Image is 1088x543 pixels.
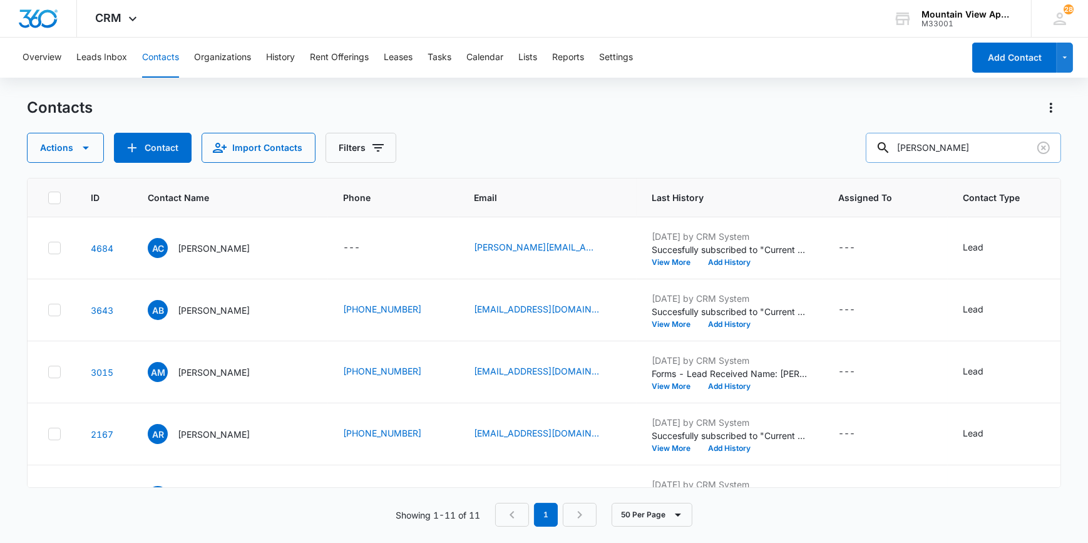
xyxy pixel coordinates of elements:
[266,38,295,78] button: History
[838,303,855,318] div: ---
[148,191,295,204] span: Contact Name
[612,503,692,527] button: 50 Per Page
[343,365,444,380] div: Phone - (970) 980-6246 - Select to Edit Field
[963,365,1006,380] div: Contact Type - Lead - Select to Edit Field
[1041,98,1061,118] button: Actions
[91,367,113,378] a: Navigate to contact details page for Anai Martinez
[343,427,421,440] a: [PHONE_NUMBER]
[552,38,584,78] button: Reports
[699,259,759,266] button: Add History
[91,305,113,316] a: Navigate to contact details page for Anamei Bernal
[76,38,127,78] button: Leads Inbox
[866,133,1061,163] input: Search Contacts
[343,365,421,378] a: [PHONE_NUMBER]
[652,354,808,367] p: [DATE] by CRM System
[838,427,855,442] div: ---
[838,191,915,204] span: Assigned To
[178,304,250,317] p: [PERSON_NAME]
[599,38,633,78] button: Settings
[699,445,759,452] button: Add History
[963,427,983,440] div: Lead
[1064,4,1074,14] div: notifications count
[466,38,503,78] button: Calendar
[148,424,168,444] span: AR
[27,133,104,163] button: Actions
[148,486,272,506] div: Contact Name - Anahi Mendez - Select to Edit Field
[343,240,382,256] div: Phone - - Select to Edit Field
[652,305,808,318] p: Succesfully subscribed to "Current Residents ".
[652,383,699,390] button: View More
[963,240,1006,256] div: Contact Type - Lead - Select to Edit Field
[495,503,597,527] nav: Pagination
[148,238,272,258] div: Contact Name - Anabella Chiango - Select to Edit Field
[838,240,878,256] div: Assigned To - - Select to Edit Field
[91,243,113,254] a: Navigate to contact details page for Anabella Chiango
[384,38,413,78] button: Leases
[652,321,699,328] button: View More
[326,133,396,163] button: Filters
[194,38,251,78] button: Organizations
[114,133,192,163] button: Add Contact
[963,365,983,378] div: Lead
[474,191,603,204] span: Email
[474,240,599,254] a: [PERSON_NAME][EMAIL_ADDRESS][PERSON_NAME][DOMAIN_NAME]
[148,362,168,382] span: AM
[699,383,759,390] button: Add History
[474,427,622,442] div: Email - realpropertymgtmarketing@gmail.com - Select to Edit Field
[343,303,444,318] div: Phone - (661) 479-1914 - Select to Edit Field
[699,321,759,328] button: Add History
[23,38,61,78] button: Overview
[652,416,808,429] p: [DATE] by CRM System
[518,38,537,78] button: Lists
[474,365,622,380] div: Email - Dayta.martinez11@gmail.com - Select to Edit Field
[428,38,451,78] button: Tasks
[27,98,93,117] h1: Contacts
[1034,138,1054,158] button: Clear
[652,445,699,452] button: View More
[96,11,122,24] span: CRM
[838,427,878,442] div: Assigned To - - Select to Edit Field
[343,427,444,442] div: Phone - (801) 784-5532 - Select to Edit Field
[963,303,983,316] div: Lead
[838,365,855,380] div: ---
[1064,4,1074,14] span: 28
[963,191,1036,204] span: Contact Type
[178,428,250,441] p: [PERSON_NAME]
[474,427,599,440] a: [EMAIL_ADDRESS][DOMAIN_NAME]
[474,303,622,318] div: Email - phpanda01@gmail.com - Select to Edit Field
[921,9,1013,19] div: account name
[148,424,272,444] div: Contact Name - Ana Rubio - Select to Edit Field
[91,191,100,204] span: ID
[652,243,808,256] p: Succesfully subscribed to "Current Residents ".
[148,300,168,320] span: AB
[652,429,808,442] p: Succesfully subscribed to "Current Residents ".
[148,238,168,258] span: AC
[652,292,808,305] p: [DATE] by CRM System
[963,303,1006,318] div: Contact Type - Lead - Select to Edit Field
[963,240,983,254] div: Lead
[474,365,599,378] a: [EMAIL_ADDRESS][DOMAIN_NAME]
[343,191,426,204] span: Phone
[652,478,808,491] p: [DATE] by CRM System
[142,38,179,78] button: Contacts
[148,486,168,506] span: AM
[91,429,113,440] a: Navigate to contact details page for Ana Rubio
[652,367,808,380] p: Forms - Lead Received Name: [PERSON_NAME] Email: [EMAIL_ADDRESS][DOMAIN_NAME] Phone: [PHONE_NUMBE...
[652,230,808,243] p: [DATE] by CRM System
[474,303,599,316] a: [EMAIL_ADDRESS][DOMAIN_NAME]
[310,38,369,78] button: Rent Offerings
[838,303,878,318] div: Assigned To - - Select to Edit Field
[534,503,558,527] em: 1
[343,240,360,256] div: ---
[838,365,878,380] div: Assigned To - - Select to Edit Field
[921,19,1013,28] div: account id
[972,43,1057,73] button: Add Contact
[963,427,1006,442] div: Contact Type - Lead - Select to Edit Field
[148,300,272,320] div: Contact Name - Anamei Bernal - Select to Edit Field
[148,362,272,382] div: Contact Name - Anai Martinez - Select to Edit Field
[474,240,622,256] div: Email - anabella.chiango@gmail.com - Select to Edit Field
[343,303,421,316] a: [PHONE_NUMBER]
[202,133,316,163] button: Import Contacts
[838,240,855,256] div: ---
[652,259,699,266] button: View More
